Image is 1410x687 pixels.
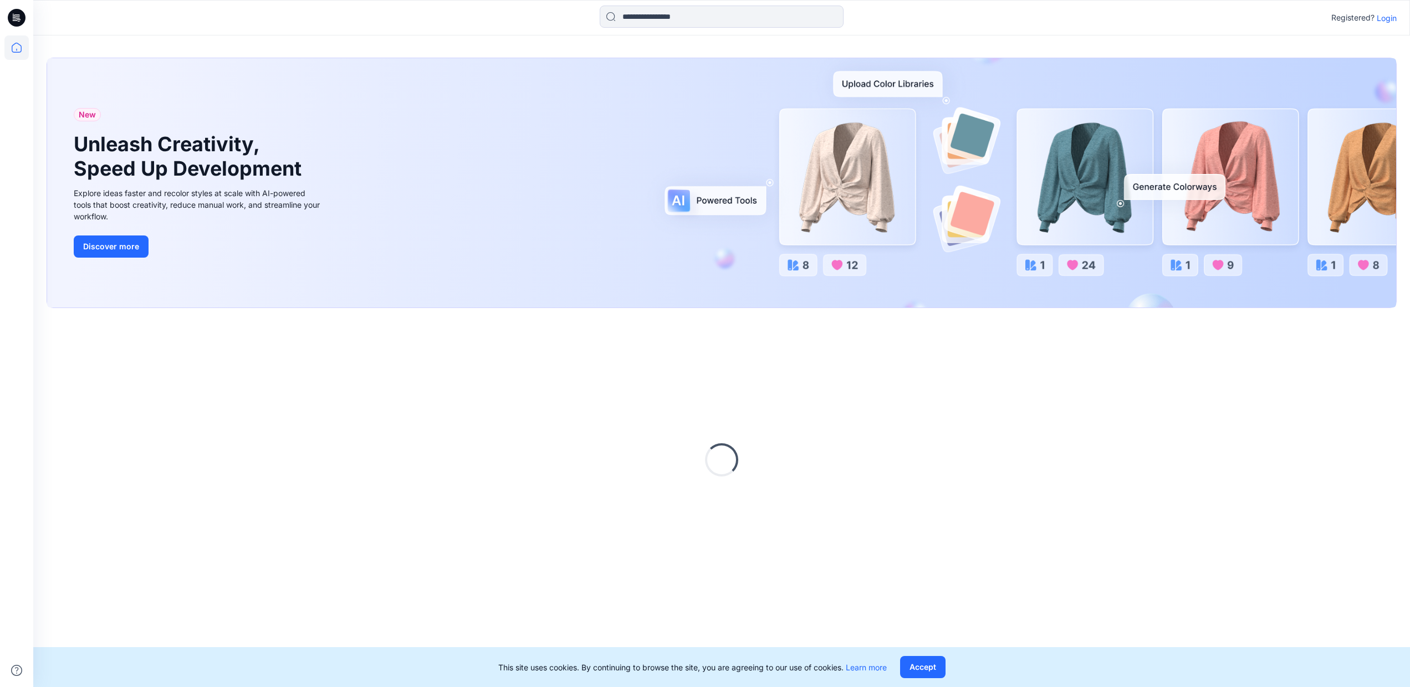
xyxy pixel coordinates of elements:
[79,108,96,121] span: New
[74,235,323,258] a: Discover more
[498,662,887,673] p: This site uses cookies. By continuing to browse the site, you are agreeing to our use of cookies.
[74,235,149,258] button: Discover more
[846,663,887,672] a: Learn more
[900,656,946,678] button: Accept
[1377,12,1397,24] p: Login
[1331,11,1375,24] p: Registered?
[74,132,306,180] h1: Unleash Creativity, Speed Up Development
[74,187,323,222] div: Explore ideas faster and recolor styles at scale with AI-powered tools that boost creativity, red...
